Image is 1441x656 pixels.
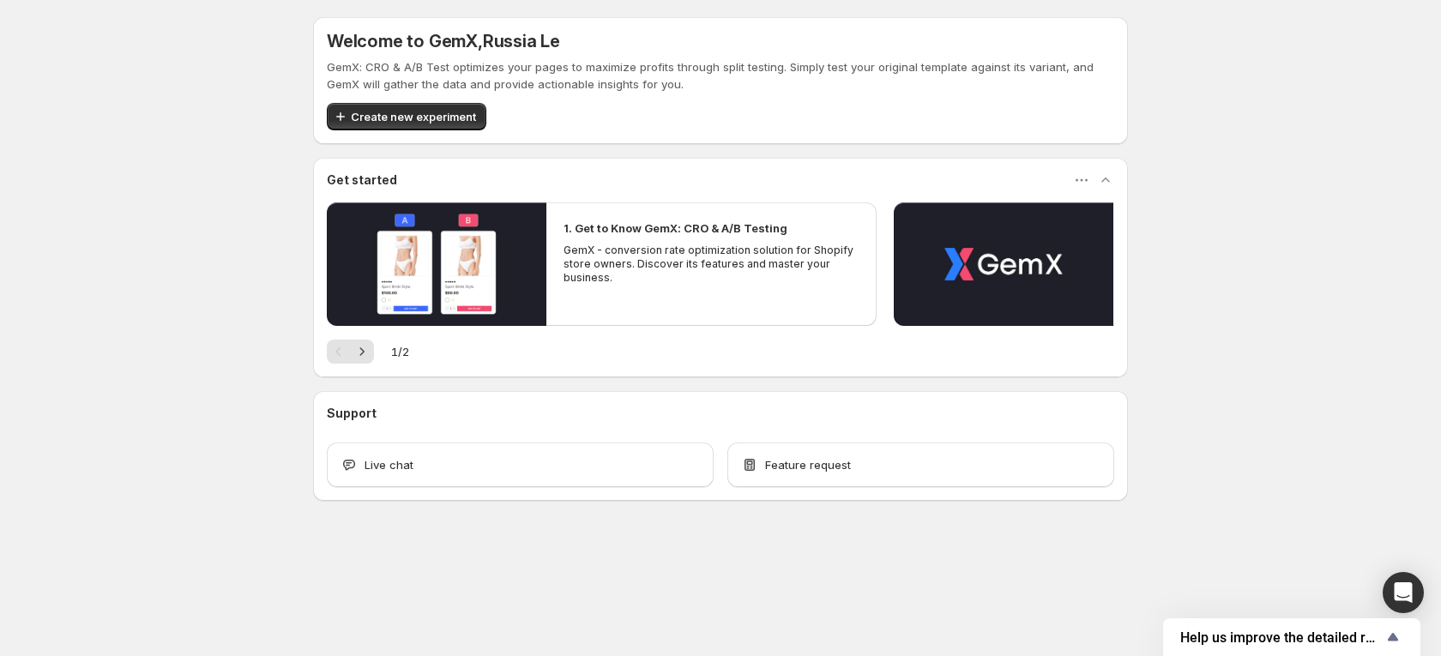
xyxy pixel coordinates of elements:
button: Show survey - Help us improve the detailed report for A/B campaigns [1180,627,1403,647]
button: Create new experiment [327,103,486,130]
span: Live chat [365,456,413,473]
p: GemX: CRO & A/B Test optimizes your pages to maximize profits through split testing. Simply test ... [327,58,1114,93]
h5: Welcome to GemX [327,31,560,51]
div: Open Intercom Messenger [1383,572,1424,613]
h3: Support [327,405,377,422]
button: Next [350,340,374,364]
button: Play video [894,202,1113,326]
p: GemX - conversion rate optimization solution for Shopify store owners. Discover its features and ... [564,244,859,285]
nav: Pagination [327,340,374,364]
span: Create new experiment [351,108,476,125]
h2: 1. Get to Know GemX: CRO & A/B Testing [564,220,787,237]
button: Play video [327,202,546,326]
h3: Get started [327,172,397,189]
span: 1 / 2 [391,343,409,360]
span: Feature request [765,456,851,473]
span: , Russia Le [478,31,560,51]
span: Help us improve the detailed report for A/B campaigns [1180,629,1383,646]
